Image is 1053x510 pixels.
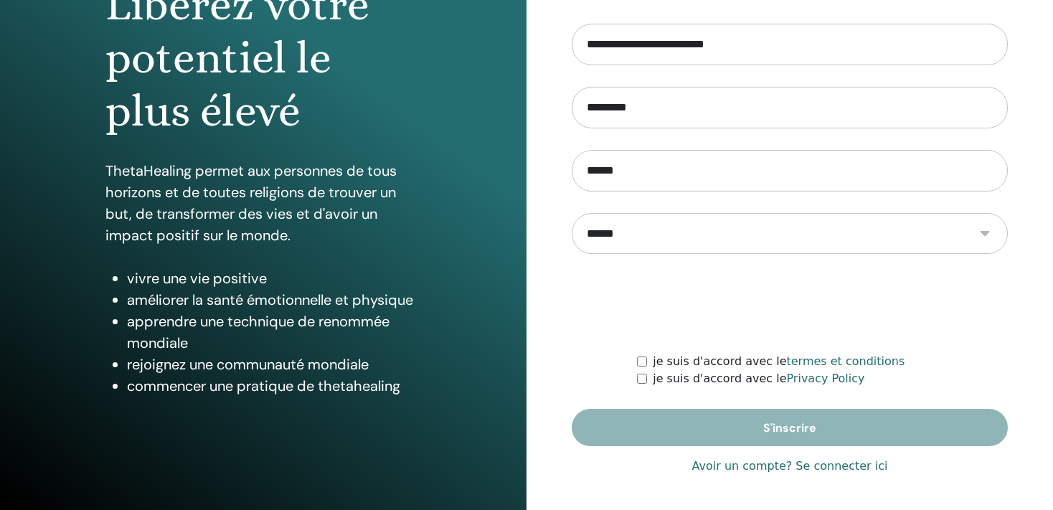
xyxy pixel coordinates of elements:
li: apprendre une technique de renommée mondiale [127,311,420,354]
p: ThetaHealing permet aux personnes de tous horizons et de toutes religions de trouver un but, de t... [105,160,420,246]
label: je suis d'accord avec le [653,370,864,387]
label: je suis d'accord avec le [653,353,905,370]
iframe: reCAPTCHA [681,275,899,331]
li: commencer une pratique de thetahealing [127,375,420,397]
a: Privacy Policy [786,372,864,385]
li: vivre une vie positive [127,268,420,289]
a: termes et conditions [786,354,905,368]
li: rejoignez une communauté mondiale [127,354,420,375]
a: Avoir un compte? Se connecter ici [692,458,888,475]
li: améliorer la santé émotionnelle et physique [127,289,420,311]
